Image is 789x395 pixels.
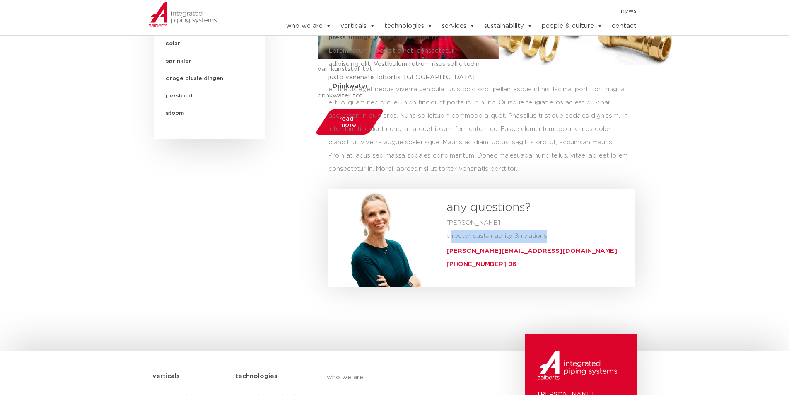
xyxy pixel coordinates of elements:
[286,18,331,34] a: who we are
[446,199,630,216] h3: any questions?
[542,18,603,34] a: people & culture
[162,70,257,87] span: droge blusleidingen
[162,87,257,105] span: perslucht
[621,5,637,18] a: news
[261,5,637,18] nav: Menu
[484,18,533,34] a: sustainability
[328,44,482,84] p: Lorem ipsum dolor sit amet, consectetur adipiscing elit. Vestibulum rutrum risus sollicitudin jus...
[446,261,516,267] a: [PHONE_NUMBER] 96
[152,370,180,383] h5: verticals
[446,248,617,254] a: [PERSON_NAME][EMAIL_ADDRESS][DOMAIN_NAME]
[442,18,475,34] a: services
[446,216,630,243] p: [PERSON_NAME] director sustainability & relations
[235,370,277,383] h5: technologies
[328,83,630,176] div: eu metus eget neque viverra vehicula. Duis odio orci, pellentesque id nisi lacinia, porttitor fri...
[384,18,433,34] a: technologies
[612,18,637,34] a: contact
[162,35,257,53] span: solar
[162,53,257,70] span: sprinkler
[327,366,478,390] a: who we are
[162,105,257,122] span: stoom
[340,18,375,34] a: verticals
